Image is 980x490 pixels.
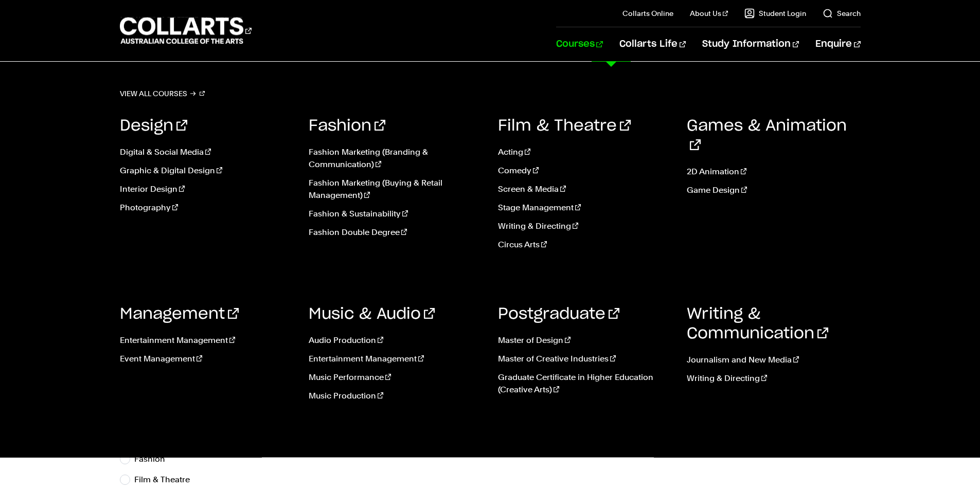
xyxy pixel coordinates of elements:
[120,165,294,177] a: Graphic & Digital Design
[690,8,728,19] a: About Us
[498,306,619,322] a: Postgraduate
[309,306,435,322] a: Music & Audio
[309,208,483,220] a: Fashion & Sustainability
[823,8,861,19] a: Search
[309,226,483,239] a: Fashion Double Degree
[744,8,806,19] a: Student Login
[498,146,672,158] a: Acting
[498,220,672,232] a: Writing & Directing
[120,16,252,45] div: Go to homepage
[120,86,205,101] a: View all courses
[619,27,686,61] a: Collarts Life
[498,165,672,177] a: Comedy
[687,372,861,385] a: Writing & Directing
[498,118,631,134] a: Film & Theatre
[309,177,483,202] a: Fashion Marketing (Buying & Retail Management)
[309,118,385,134] a: Fashion
[687,184,861,196] a: Game Design
[309,390,483,402] a: Music Production
[702,27,799,61] a: Study Information
[309,334,483,347] a: Audio Production
[309,353,483,365] a: Entertainment Management
[815,27,860,61] a: Enquire
[120,183,294,195] a: Interior Design
[498,334,672,347] a: Master of Design
[120,353,294,365] a: Event Management
[556,27,603,61] a: Courses
[120,118,187,134] a: Design
[120,146,294,158] a: Digital & Social Media
[309,371,483,384] a: Music Performance
[498,371,672,396] a: Graduate Certificate in Higher Education (Creative Arts)
[309,146,483,171] a: Fashion Marketing (Branding & Communication)
[134,452,173,466] label: Fashion
[687,118,847,153] a: Games & Animation
[498,239,672,251] a: Circus Arts
[687,166,861,178] a: 2D Animation
[622,8,673,19] a: Collarts Online
[498,202,672,214] a: Stage Management
[687,354,861,366] a: Journalism and New Media
[120,334,294,347] a: Entertainment Management
[687,306,828,341] a: Writing & Communication
[134,473,198,487] label: Film & Theatre
[498,353,672,365] a: Master of Creative Industries
[120,306,239,322] a: Management
[498,183,672,195] a: Screen & Media
[120,202,294,214] a: Photography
